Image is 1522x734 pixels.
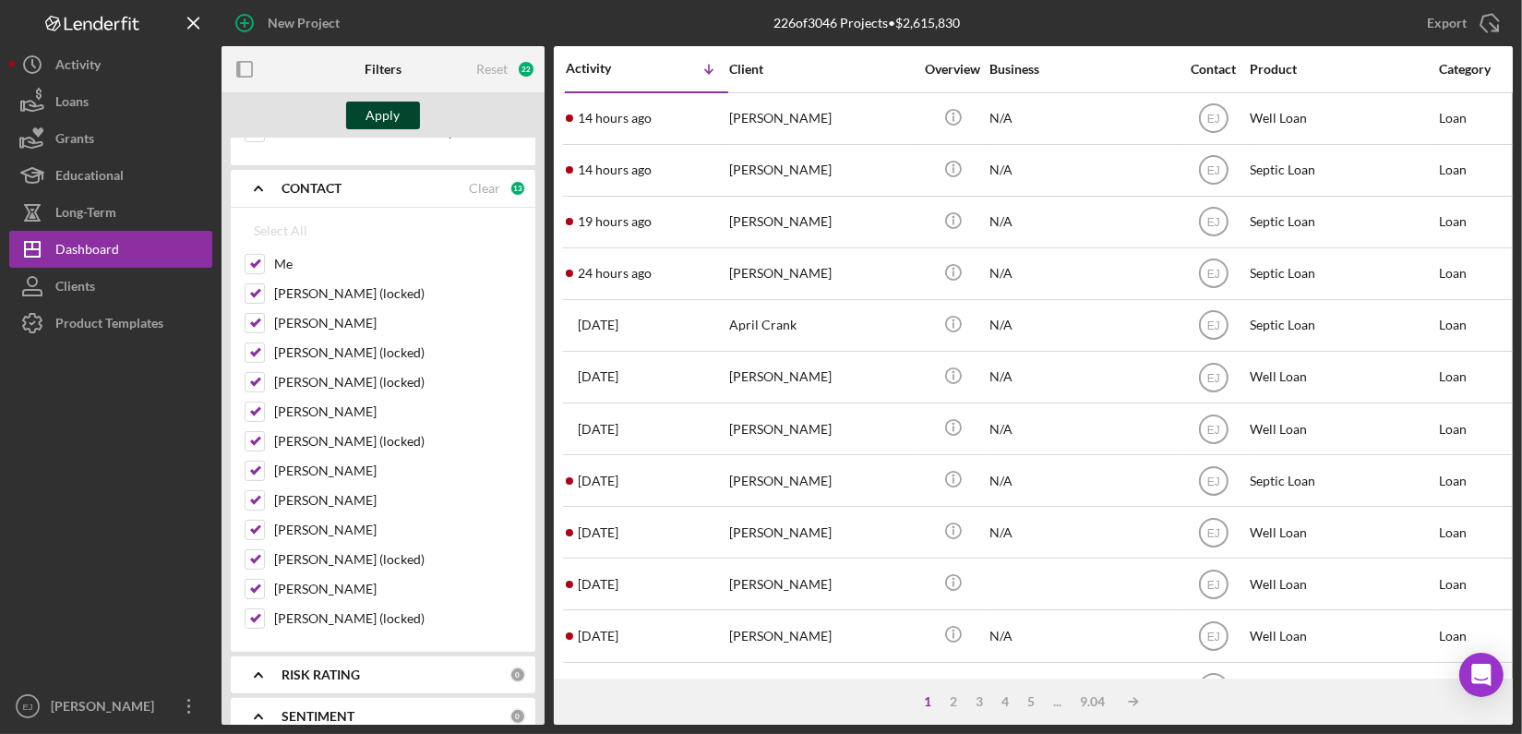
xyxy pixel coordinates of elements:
text: EJ [1206,164,1219,177]
div: N/A [989,353,1174,402]
div: N/A [989,94,1174,143]
div: N/A [989,198,1174,247]
div: N/A [989,146,1174,195]
label: [PERSON_NAME] [274,403,521,421]
button: Activity [9,46,212,83]
button: New Project [222,5,358,42]
div: Overview [918,62,988,77]
text: EJ [1206,319,1219,332]
button: EJ[PERSON_NAME] [9,688,212,725]
time: 2025-08-17 23:18 [578,162,652,177]
div: 13 [509,180,526,197]
button: Product Templates [9,305,212,342]
div: N/A [989,301,1174,350]
div: Well Loan [1250,353,1434,402]
label: [PERSON_NAME] [274,491,521,510]
div: 2 [941,694,967,709]
div: Septic Loan [1250,249,1434,298]
text: EJ [1206,631,1219,644]
label: [PERSON_NAME] (locked) [274,373,521,391]
div: Activity [55,46,101,88]
div: Business [989,62,1174,77]
div: 226 of 3046 Projects • $2,615,830 [773,16,960,30]
div: [PERSON_NAME] [729,198,914,247]
div: Septic Loan [1250,456,1434,505]
div: N/A [989,249,1174,298]
div: [PERSON_NAME] [729,508,914,557]
label: [PERSON_NAME] [274,580,521,598]
div: N/A [989,611,1174,660]
div: [PERSON_NAME] [729,456,914,505]
div: 4 [993,694,1019,709]
time: 2025-08-15 18:11 [578,474,618,488]
div: [PERSON_NAME] [729,94,914,143]
div: Septic Loan [1250,146,1434,195]
text: EJ [1206,526,1219,539]
div: Well Loan [1250,404,1434,453]
text: EJ [22,702,32,712]
div: Client [729,62,914,77]
div: 9.04 [1072,694,1115,709]
button: Educational [9,157,212,194]
text: EJ [1206,268,1219,281]
div: Septic Loan [1250,301,1434,350]
time: 2025-08-16 21:01 [578,318,618,332]
div: [PERSON_NAME] [729,353,914,402]
b: CONTACT [282,181,342,196]
div: 5 [1019,694,1045,709]
div: Well Loan [1250,560,1434,608]
div: Long-Term [55,194,116,235]
text: EJ [1206,113,1219,126]
time: 2025-08-15 01:26 [578,629,618,644]
div: Product Templates [55,305,163,346]
b: Filters [365,62,401,77]
button: Export [1408,5,1513,42]
div: Dashboard [55,231,119,272]
b: SENTIMENT [282,709,354,724]
div: Contact [1179,62,1248,77]
div: [PERSON_NAME] [729,611,914,660]
button: Clients [9,268,212,305]
time: 2025-08-15 20:10 [578,422,618,437]
div: Open Intercom Messenger [1459,653,1504,697]
text: EJ [1206,216,1219,229]
time: 2025-08-15 16:47 [578,525,618,540]
time: 2025-08-15 21:34 [578,369,618,384]
label: [PERSON_NAME] (locked) [274,550,521,569]
div: Export [1427,5,1467,42]
time: 2025-08-17 23:40 [578,111,652,126]
text: EJ [1206,371,1219,384]
div: [PERSON_NAME] [729,664,914,713]
div: Apply [366,102,401,129]
button: Loans [9,83,212,120]
label: [PERSON_NAME] (locked) [274,609,521,628]
div: N/A [989,664,1174,713]
div: April Crank [729,301,914,350]
div: ... [1045,694,1072,709]
label: [PERSON_NAME] (locked) [274,432,521,451]
button: Grants [9,120,212,157]
div: Product [1250,62,1434,77]
text: EJ [1206,423,1219,436]
label: [PERSON_NAME] (locked) [274,343,521,362]
text: EJ [1206,578,1219,591]
div: 0 [509,708,526,725]
text: EJ [1206,475,1219,487]
div: Select All [254,212,307,249]
button: Long-Term [9,194,212,231]
div: Activity [566,61,647,76]
div: Loans [55,83,89,125]
label: [PERSON_NAME] [274,521,521,539]
div: Reset [476,62,508,77]
time: 2025-08-15 14:22 [578,577,618,592]
b: RISK RATING [282,668,360,682]
div: N/A [989,456,1174,505]
div: [PERSON_NAME] [46,688,166,729]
